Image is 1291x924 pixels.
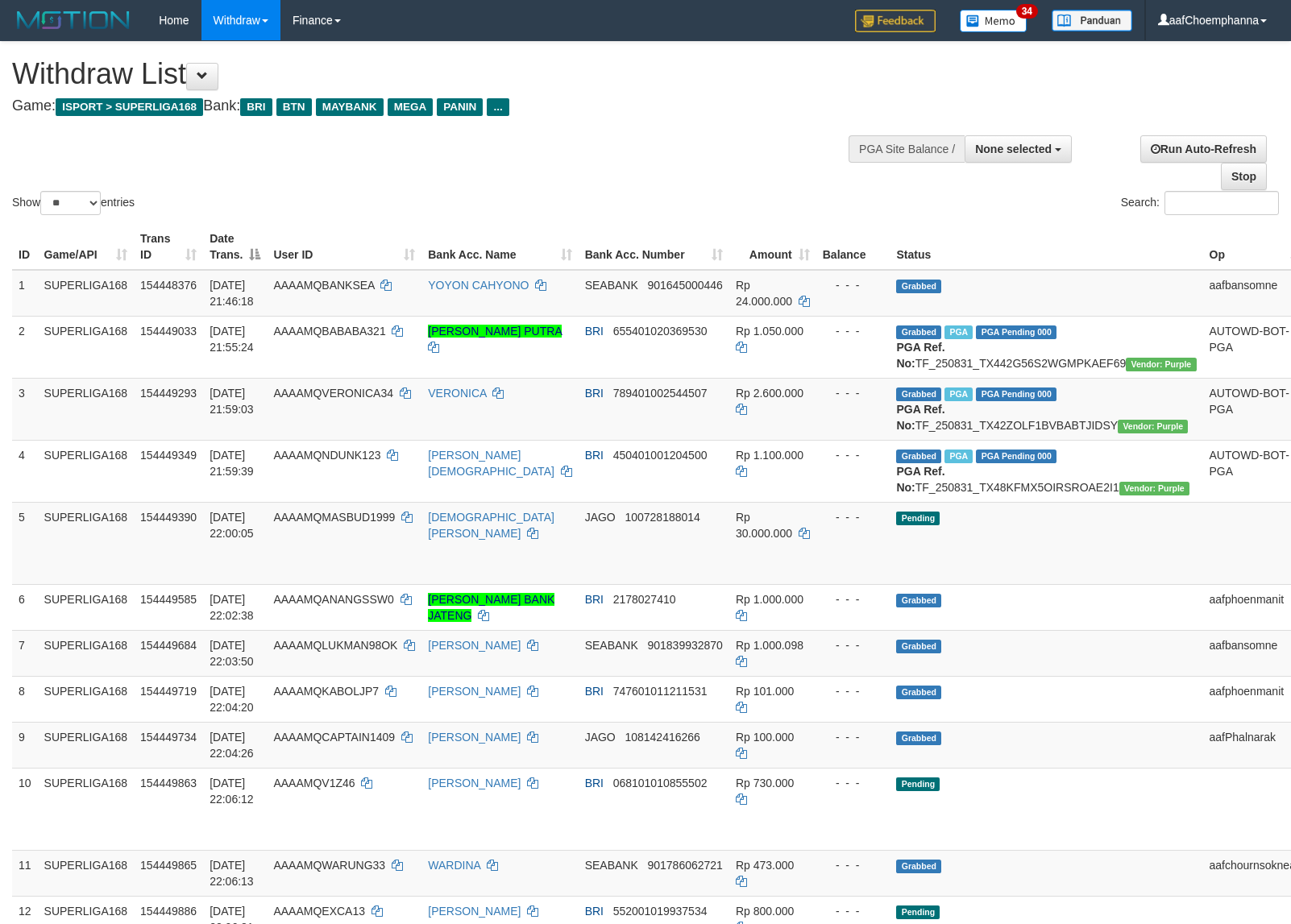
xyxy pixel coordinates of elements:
[12,850,38,896] td: 11
[12,58,845,90] h1: Withdraw List
[12,440,38,502] td: 4
[585,731,616,744] span: JAGO
[896,341,944,370] b: PGA Ref. No:
[38,224,135,270] th: Game/API: activate to sort column ascending
[849,135,965,163] div: PGA Site Balance /
[12,630,38,676] td: 7
[736,387,803,400] span: Rp 2.600.000
[140,593,197,606] span: 154449585
[12,502,38,584] td: 5
[613,685,708,698] span: Copy 747601011211531 to clipboard
[585,639,638,652] span: SEABANK
[1140,135,1267,163] a: Run Auto-Refresh
[823,385,884,401] div: - - -
[38,722,135,768] td: SUPERLIGA168
[428,905,521,918] a: [PERSON_NAME]
[625,511,699,524] span: Copy 100728188014 to clipboard
[896,594,941,607] span: Grabbed
[428,731,521,744] a: [PERSON_NAME]
[647,279,722,292] span: Copy 901645000446 to clipboard
[823,323,884,339] div: - - -
[12,722,38,768] td: 9
[823,683,884,699] div: - - -
[976,387,1056,401] span: PGA Pending
[585,593,604,606] span: BRI
[38,502,135,584] td: SUPERLIGA168
[823,857,884,873] div: - - -
[960,10,1027,32] img: Button%20Memo.svg
[428,685,521,698] a: [PERSON_NAME]
[896,403,944,432] b: PGA Ref. No:
[388,98,434,116] span: MEGA
[823,509,884,525] div: - - -
[140,731,197,744] span: 154449734
[140,387,197,400] span: 154449293
[273,639,397,652] span: AAAAMQLUKMAN98OK
[647,859,722,872] span: Copy 901786062721 to clipboard
[965,135,1072,163] button: None selected
[1119,482,1189,495] span: Vendor URL: https://trx4.1velocity.biz
[12,224,38,270] th: ID
[38,768,135,850] td: SUPERLIGA168
[1118,420,1188,433] span: Vendor URL: https://trx4.1velocity.biz
[140,685,197,698] span: 154449719
[210,731,254,760] span: [DATE] 22:04:26
[12,191,135,215] label: Show entries
[273,387,393,400] span: AAAAMQVERONICA34
[38,676,135,722] td: SUPERLIGA168
[1221,163,1267,190] a: Stop
[944,387,973,401] span: Marked by aafheankoy
[585,511,616,524] span: JAGO
[736,325,803,338] span: Rp 1.050.000
[203,224,267,270] th: Date Trans.: activate to sort column descending
[736,449,803,462] span: Rp 1.100.000
[40,191,101,215] select: Showentries
[975,143,1052,155] span: None selected
[823,277,884,293] div: - - -
[487,98,509,116] span: ...
[1052,10,1132,31] img: panduan.png
[267,224,421,270] th: User ID: activate to sort column ascending
[585,777,604,789] span: BRI
[585,449,604,462] span: BRI
[140,449,197,462] span: 154449349
[273,449,380,462] span: AAAAMQNDUNK123
[823,903,884,919] div: - - -
[823,775,884,791] div: - - -
[890,378,1202,440] td: TF_250831_TX42ZOLF1BVBABTJIDSY
[210,511,254,540] span: [DATE] 22:00:05
[1121,191,1279,215] label: Search:
[273,777,355,789] span: AAAAMQV1Z46
[896,686,941,699] span: Grabbed
[38,378,135,440] td: SUPERLIGA168
[579,224,729,270] th: Bank Acc. Number: activate to sort column ascending
[585,387,604,400] span: BRI
[736,777,794,789] span: Rp 730.000
[38,270,135,317] td: SUPERLIGA168
[12,676,38,722] td: 8
[140,905,197,918] span: 154449886
[273,511,395,524] span: AAAAMQMASBUD1999
[140,325,197,338] span: 154449033
[896,387,941,401] span: Grabbed
[428,325,562,338] a: [PERSON_NAME] PUTRA
[896,465,944,494] b: PGA Ref. No:
[12,584,38,630] td: 6
[12,270,38,317] td: 1
[1126,358,1196,371] span: Vendor URL: https://trx4.1velocity.biz
[1016,4,1038,19] span: 34
[210,449,254,478] span: [DATE] 21:59:39
[823,447,884,463] div: - - -
[140,279,197,292] span: 154448376
[613,777,708,789] span: Copy 068101010855502 to clipboard
[736,905,794,918] span: Rp 800.000
[12,8,135,32] img: MOTION_logo.png
[38,316,135,378] td: SUPERLIGA168
[736,859,794,872] span: Rp 473.000
[823,729,884,745] div: - - -
[585,325,604,338] span: BRI
[273,685,379,698] span: AAAAMQKABOLJP7
[613,905,708,918] span: Copy 552001019937534 to clipboard
[890,224,1202,270] th: Status
[210,387,254,416] span: [DATE] 21:59:03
